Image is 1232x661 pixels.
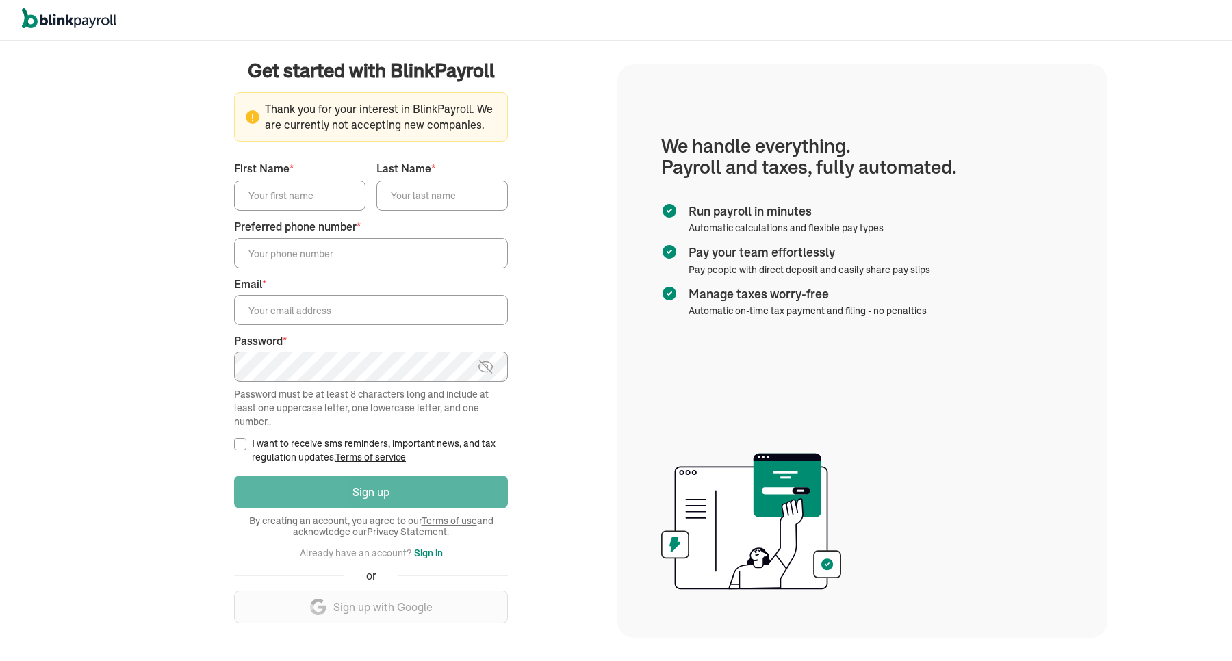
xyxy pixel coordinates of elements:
img: checkmark [661,244,678,260]
img: logo [22,8,116,29]
button: Sign in [414,545,443,561]
span: Thank you for your interest in BlinkPayroll. We are currently not accepting new companies. [246,101,496,133]
span: By creating an account, you agree to our and acknowledge our . [234,515,508,537]
span: Pay your team effortlessly [689,244,925,261]
input: Your email address [234,295,508,325]
span: Pay people with direct deposit and easily share pay slips [689,263,930,276]
img: eye [477,359,494,375]
img: checkmark [661,285,678,302]
span: Already have an account? [300,547,411,559]
span: Manage taxes worry-free [689,285,921,303]
img: illustration [661,449,841,594]
input: Your phone number [234,238,508,268]
label: Email [234,276,508,292]
input: Your last name [376,181,508,211]
input: Your first name [234,181,365,211]
div: Password must be at least 8 characters long and include at least one uppercase letter, one lowerc... [234,387,508,428]
iframe: Chat Widget [1164,595,1232,661]
span: or [366,568,376,584]
span: Get started with BlinkPayroll [248,57,495,84]
a: Terms of service [335,451,406,463]
label: Preferred phone number [234,219,508,235]
button: Sign up [234,476,508,508]
span: Run payroll in minutes [689,203,878,220]
label: I want to receive sms reminders, important news, and tax regulation updates. [252,437,508,464]
label: First Name [234,161,365,177]
a: Terms of use [422,515,477,527]
img: checkmark [661,203,678,219]
span: Automatic on-time tax payment and filing - no penalties [689,304,927,317]
label: Password [234,333,508,349]
h1: We handle everything. Payroll and taxes, fully automated. [661,135,1064,178]
a: Privacy Statement [367,526,447,538]
span: Automatic calculations and flexible pay types [689,222,884,234]
label: Last Name [376,161,508,177]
